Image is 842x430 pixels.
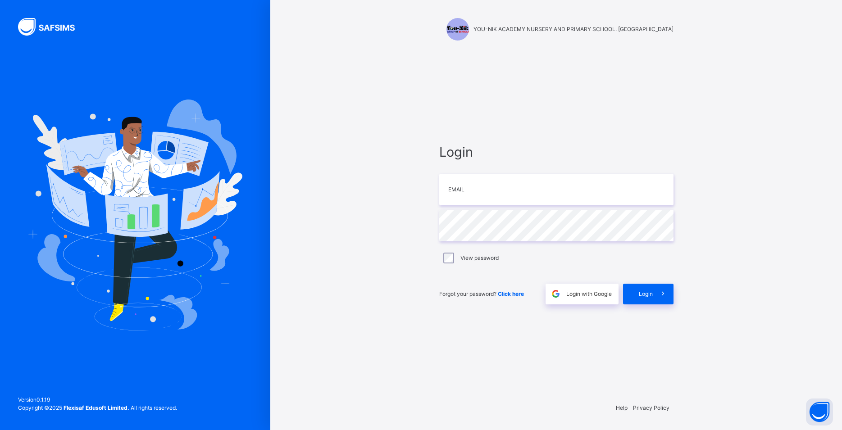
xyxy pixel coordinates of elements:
span: Forgot your password? [439,290,524,297]
span: Login [639,290,653,298]
a: Click here [498,290,524,297]
img: google.396cfc9801f0270233282035f929180a.svg [551,289,561,299]
strong: Flexisaf Edusoft Limited. [64,404,129,411]
span: Login with Google [566,290,612,298]
a: Help [616,404,628,411]
span: Copyright © 2025 All rights reserved. [18,404,177,411]
span: Version 0.1.19 [18,396,177,404]
label: View password [460,254,499,262]
button: Open asap [806,398,833,425]
a: Privacy Policy [633,404,669,411]
img: SAFSIMS Logo [18,18,86,36]
span: YOU-NIK ACADEMY NURSERY AND PRIMARY SCHOOL. [GEOGRAPHIC_DATA] [473,25,674,33]
span: Login [439,142,674,162]
img: Hero Image [28,100,242,330]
